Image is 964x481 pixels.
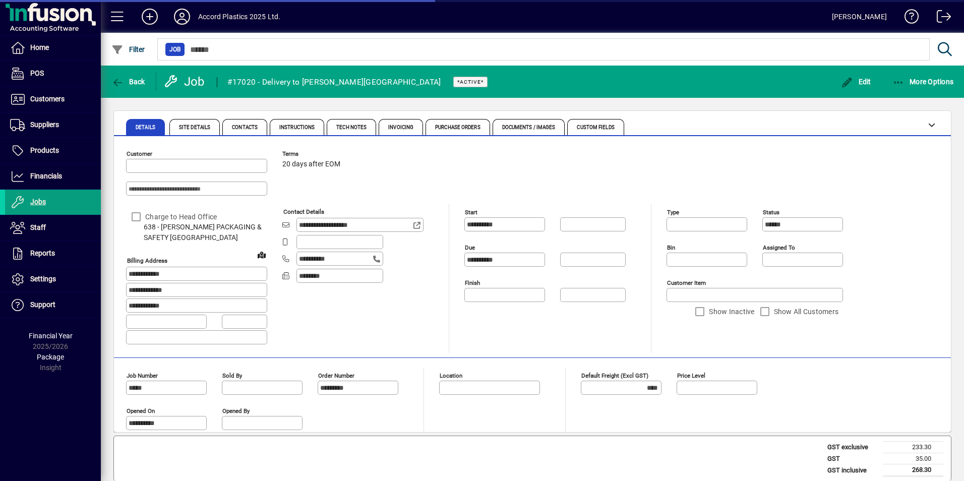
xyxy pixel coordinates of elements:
app-page-header-button: Back [101,73,156,91]
span: Details [136,125,155,130]
mat-label: Customer Item [667,279,706,286]
button: Filter [109,40,148,58]
mat-label: Default Freight (excl GST) [581,372,648,379]
span: Reports [30,249,55,257]
span: Home [30,43,49,51]
span: Customers [30,95,65,103]
a: Financials [5,164,101,189]
mat-label: Location [440,372,462,379]
mat-label: Type [667,209,679,216]
span: Terms [282,151,343,157]
a: Suppliers [5,112,101,138]
span: Jobs [30,198,46,206]
span: Purchase Orders [435,125,480,130]
a: Logout [929,2,951,35]
mat-label: Finish [465,279,480,286]
td: 35.00 [883,453,943,464]
span: Contacts [232,125,258,130]
div: #17020 - Delivery to [PERSON_NAME][GEOGRAPHIC_DATA] [227,74,441,90]
button: Edit [838,73,874,91]
span: More Options [892,78,954,86]
a: Customers [5,87,101,112]
a: Reports [5,241,101,266]
td: 268.30 [883,464,943,476]
mat-label: Assigned to [763,244,795,251]
span: Tech Notes [336,125,367,130]
td: GST exclusive [822,442,883,453]
a: Settings [5,267,101,292]
span: Staff [30,223,46,231]
div: Accord Plastics 2025 Ltd. [198,9,280,25]
span: 20 days after EOM [282,160,340,168]
span: Job [169,44,180,54]
span: Settings [30,275,56,283]
a: Products [5,138,101,163]
a: Staff [5,215,101,240]
mat-label: Status [763,209,779,216]
button: More Options [890,73,956,91]
mat-label: Sold by [222,372,242,379]
span: Filter [111,45,145,53]
a: POS [5,61,101,86]
span: Edit [841,78,871,86]
mat-label: Opened On [127,407,155,414]
mat-label: Start [465,209,477,216]
span: Custom Fields [577,125,614,130]
mat-label: Bin [667,244,675,251]
button: Back [109,73,148,91]
a: View on map [254,247,270,263]
span: Financials [30,172,62,180]
mat-label: Due [465,244,475,251]
div: [PERSON_NAME] [832,9,887,25]
mat-label: Customer [127,150,152,157]
mat-label: Opened by [222,407,250,414]
a: Knowledge Base [897,2,919,35]
span: Site Details [179,125,210,130]
span: 638 - [PERSON_NAME] PACKAGING & SAFETY [GEOGRAPHIC_DATA] [131,222,272,243]
span: Financial Year [29,332,73,340]
span: Package [37,353,64,361]
span: Documents / Images [502,125,556,130]
mat-label: Job number [127,372,158,379]
td: 233.30 [883,442,943,453]
mat-label: Order number [318,372,354,379]
span: Products [30,146,59,154]
span: Support [30,300,55,309]
td: GST [822,453,883,464]
div: Job [164,74,207,90]
mat-label: Price Level [677,372,705,379]
span: POS [30,69,44,77]
span: Suppliers [30,121,59,129]
a: Home [5,35,101,61]
span: Back [111,78,145,86]
span: Invoicing [388,125,413,130]
button: Add [134,8,166,26]
a: Support [5,292,101,318]
td: GST inclusive [822,464,883,476]
button: Profile [166,8,198,26]
span: Instructions [279,125,315,130]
